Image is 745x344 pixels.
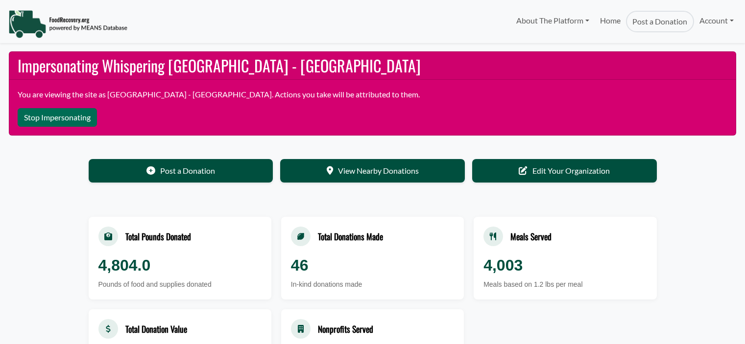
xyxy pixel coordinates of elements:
[18,89,727,100] p: You are viewing the site as [GEOGRAPHIC_DATA] - [GEOGRAPHIC_DATA]. Actions you take will be attri...
[8,9,127,39] img: NavigationLogo_FoodRecovery-91c16205cd0af1ed486a0f1a7774a6544ea792ac00100771e7dd3ec7c0e58e41.png
[98,253,262,277] div: 4,804.0
[125,322,187,335] div: Total Donation Value
[510,11,594,30] a: About The Platform
[125,230,191,243] div: Total Pounds Donated
[472,159,657,183] a: Edit Your Organization
[694,11,739,30] a: Account
[291,279,454,290] div: In-kind donations made
[280,159,465,183] a: View Nearby Donations
[318,322,373,335] div: Nonprofits Served
[9,52,736,80] h2: Impersonating Whispering [GEOGRAPHIC_DATA] - [GEOGRAPHIC_DATA]
[89,159,273,183] a: Post a Donation
[291,253,454,277] div: 46
[626,11,694,32] a: Post a Donation
[483,253,647,277] div: 4,003
[98,279,262,290] div: Pounds of food and supplies donated
[18,108,97,127] button: Stop Impersonating
[510,230,552,243] div: Meals Served
[483,279,647,290] div: Meals based on 1.2 lbs per meal
[318,230,383,243] div: Total Donations Made
[595,11,626,32] a: Home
